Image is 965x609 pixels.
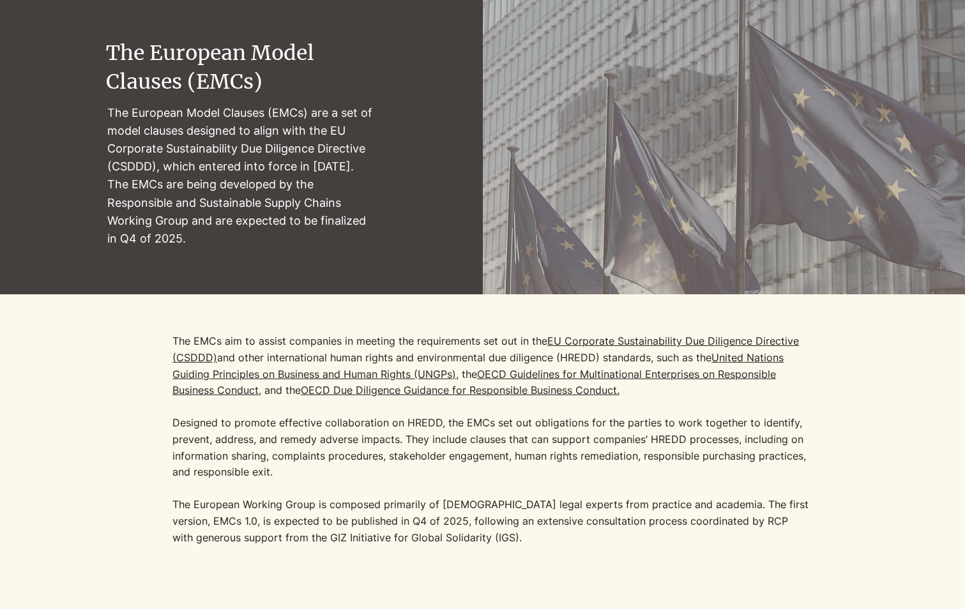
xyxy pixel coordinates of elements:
a: United Nations Guiding Principles on Business and Human Rights (UNGPs) [172,351,784,380]
a: OECD Due Diligence Guidance for Responsible Business Conduct. [301,384,619,396]
p: The European Working Group is composed primarily of [DEMOGRAPHIC_DATA] legal experts from practic... [172,497,811,546]
p: The European Model Clauses (EMCs) are a set of model clauses designed to align with the EU Corpor... [107,104,377,248]
span: The European Model Clauses (EMCs) [106,40,314,94]
p: The EMCs aim to assist companies in meeting the requirements set out in the and other internation... [172,333,811,480]
a: EU Corporate Sustainability Due Diligence Directive (CSDDD) [172,335,799,364]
